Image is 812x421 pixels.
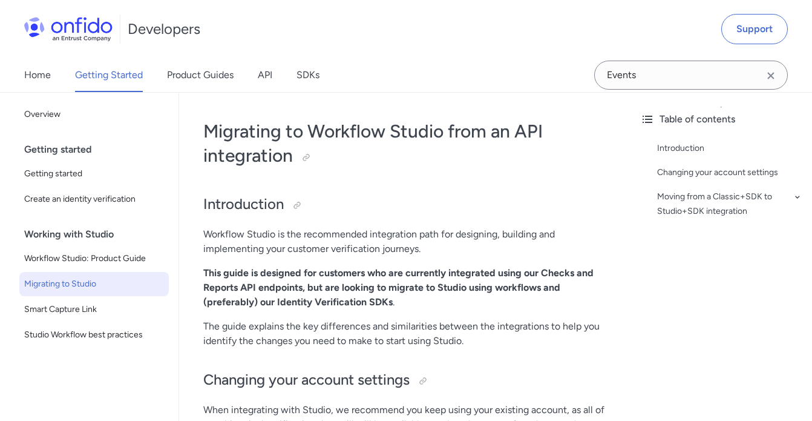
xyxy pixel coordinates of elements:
a: Workflow Studio: Product Guide [19,247,169,271]
p: The guide explains the key differences and similarities between the integrations to help you iden... [203,319,606,348]
a: API [258,58,272,92]
a: Changing your account settings [657,165,802,180]
a: Introduction [657,141,802,156]
a: Product Guides [167,58,234,92]
span: Getting started [24,167,164,181]
h1: Developers [128,19,200,39]
a: Migrating to Studio [19,272,169,296]
div: Working with Studio [24,222,174,247]
span: Studio Workflow best practices [24,328,164,342]
span: Workflow Studio: Product Guide [24,251,164,266]
h2: Introduction [203,194,606,215]
p: . [203,266,606,310]
a: Smart Capture Link [19,297,169,322]
span: Create an identity verification [24,192,164,207]
a: Support [721,14,788,44]
h2: Changing your account settings [203,370,606,391]
a: Moving from a Classic+SDK to Studio+SDK integration [657,190,802,219]
span: Overview [24,107,164,122]
a: SDKs [296,58,319,92]
div: Getting started [24,138,174,162]
img: Onfido Logo [24,17,113,41]
strong: This guide is designed for customers who are currently integrated using our Checks and Reports AP... [203,267,594,308]
span: Migrating to Studio [24,277,164,291]
span: Smart Capture Link [24,302,164,317]
input: Onfido search input field [594,61,788,90]
h1: Migrating to Workflow Studio from an API integration [203,119,606,168]
svg: Clear search field button [764,68,778,83]
div: Table of contents [640,112,802,127]
a: Create an identity verification [19,187,169,211]
a: Getting Started [75,58,143,92]
p: Workflow Studio is the recommended integration path for designing, building and implementing your... [203,227,606,256]
a: Overview [19,102,169,127]
a: Home [24,58,51,92]
a: Getting started [19,162,169,186]
a: Studio Workflow best practices [19,323,169,347]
